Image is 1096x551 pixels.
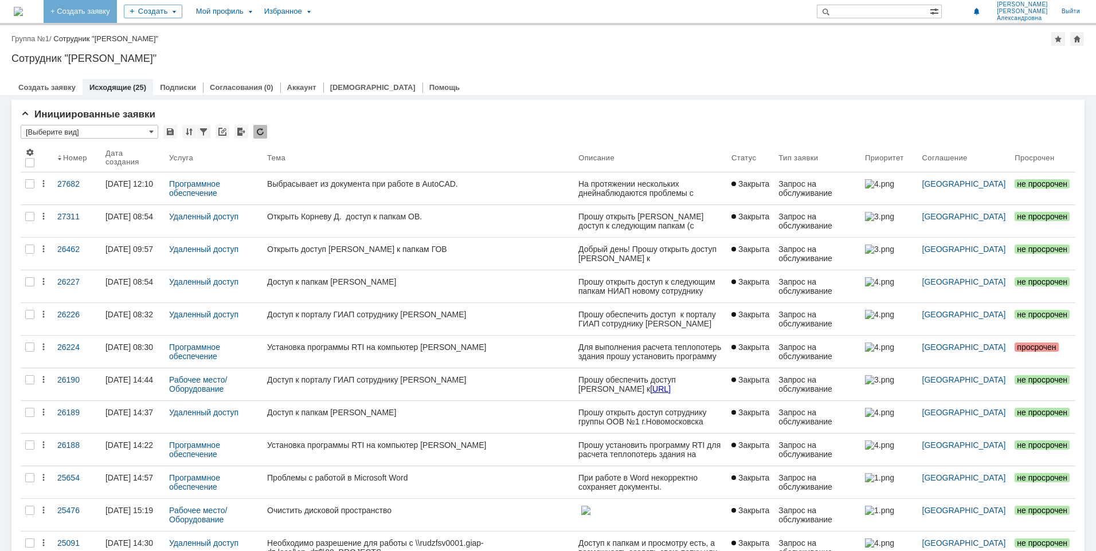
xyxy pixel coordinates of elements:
span: просрочен [1015,343,1058,352]
a: 1.png [860,466,918,498]
a: [GEOGRAPHIC_DATA] [922,408,1006,417]
a: 4.png [860,336,918,368]
img: 4.png [865,440,894,450]
span: Закрыта [731,473,769,482]
a: Запрос на обслуживание [774,205,860,237]
img: logo [14,7,23,16]
span: Настройки [25,148,34,157]
span: не просрочен [1015,212,1070,221]
div: Запрос на обслуживание [778,473,856,491]
a: [DATE] 09:57 [101,238,165,270]
div: Соглашение [922,154,968,162]
div: Сохранить вид [163,125,177,139]
a: [DATE] 14:44 [101,368,165,400]
span: Закрыта [731,245,769,254]
div: 26188 [57,440,96,450]
div: Действия [39,212,48,221]
a: Закрыта [727,270,774,302]
a: Закрыта [727,401,774,433]
a: не просрочен [1010,466,1075,498]
div: Доступ к порталу ГИАП сотруднику [PERSON_NAME] [267,310,569,319]
a: Перейти на домашнюю страницу [14,7,23,16]
div: Статус [731,154,756,162]
a: 3.png [860,238,918,270]
a: Доступ к папкам [PERSON_NAME] [263,270,574,302]
div: Фильтрация... [197,125,210,139]
div: Действия [39,245,48,254]
div: Доступ к порталу ГИАП сотруднику [PERSON_NAME] [267,375,569,384]
span: Закрыта [731,212,769,221]
a: Закрыта [727,205,774,237]
a: Рабочее место/Оборудование [169,375,227,393]
a: [GEOGRAPHIC_DATA] [922,179,1006,188]
div: Добавить в избранное [1051,32,1065,46]
a: Удаленный доступ [169,310,238,319]
a: 26227 [53,270,101,302]
div: Выбрасывает из документа при работе в AutoCAD. [267,179,569,188]
img: 3.png [865,212,894,221]
a: Установка программы RTI на компьютер [PERSON_NAME] [263,336,574,368]
a: [DATE] 08:54 [101,205,165,237]
a: [GEOGRAPHIC_DATA] [922,343,1006,352]
a: Программное обеспечение [169,179,222,198]
a: 26188 [53,434,101,466]
span: Закрыта [731,343,769,352]
a: 4.png [860,434,918,466]
div: [DATE] 14:37 [105,408,153,417]
span: не просрочен [1015,245,1070,254]
div: 25654 [57,473,96,482]
a: Доступ к папкам [PERSON_NAME] [263,401,574,433]
th: Дата создания [101,143,165,172]
div: [DATE] 14:44 [105,375,153,384]
span: не просрочен [1015,538,1070,548]
div: Открыть доступ [PERSON_NAME] к папкам ГОВ [267,245,569,254]
a: не просрочен [1010,401,1075,433]
span: Закрыта [731,408,769,417]
div: Дата создания [105,149,151,166]
a: Удаленный доступ [169,245,238,254]
a: 27311 [53,205,101,237]
div: Экспорт списка [234,125,248,139]
span: н [18,9,23,18]
a: Запрос на обслуживание [774,434,860,466]
div: 26190 [57,375,96,384]
div: Проблемы с работой в Microsoft Word [267,473,569,482]
span: [PERSON_NAME] [997,1,1048,8]
a: Запрос на обслуживание [774,238,860,270]
div: Сотрудник "[PERSON_NAME]" [11,53,1085,64]
div: Тема [267,154,285,162]
div: Приоритет [865,154,904,162]
a: [GEOGRAPHIC_DATA] [922,212,1006,221]
div: Номер [63,154,87,162]
a: [GEOGRAPHIC_DATA] [922,473,1006,482]
a: 26226 [53,303,101,335]
a: [GEOGRAPHIC_DATA] [922,310,1006,319]
div: Сделать домашней страницей [1070,32,1084,46]
a: не просрочен [1010,434,1075,466]
a: Запрос на обслуживание [774,336,860,368]
span: AutoCAD [102,18,135,27]
div: 25476 [57,506,96,515]
img: download [91,27,100,37]
a: Программное обеспечение [169,473,222,491]
a: Закрыта [727,172,774,204]
a: Открыть Корневу Д. доступ к папкам ОВ. [263,205,574,237]
span: Закрыта [731,440,769,450]
a: Запрос на обслуживание [774,303,860,335]
span: Закрыта [731,506,769,515]
div: / [11,34,53,43]
div: Услуга [169,154,193,162]
div: Установка программы RTI на компьютер [PERSON_NAME] [267,343,569,352]
a: Закрыта [727,303,774,335]
div: [DATE] 09:57 [105,245,153,254]
a: Установка программы RTI на компьютер [PERSON_NAME] [263,434,574,466]
a: Исходящие [89,83,131,92]
a: Группа №1 [11,34,49,43]
img: 4.png [865,310,894,319]
div: Сортировка... [182,125,196,139]
img: 4.png [865,538,894,548]
a: Запрос на обслуживание [774,270,860,302]
span: не просрочен [1015,310,1070,319]
div: [DATE] 14:30 [105,538,153,548]
a: [DATE] 12:10 [101,172,165,204]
